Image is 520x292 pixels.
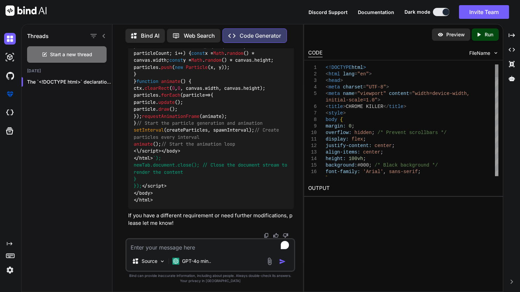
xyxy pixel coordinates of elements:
[329,78,340,83] span: head
[346,104,383,109] span: CHROME KILLER
[264,233,269,238] img: copy
[161,78,180,84] span: animate
[389,104,403,109] span: title
[308,71,317,77] div: 2
[363,156,366,161] span: ;
[326,123,346,129] span: margin:
[169,57,183,63] span: const
[139,190,150,196] span: body
[308,117,317,123] div: 8
[349,156,363,161] span: 100vh
[446,31,465,38] p: Preview
[326,71,328,77] span: <
[308,123,317,130] div: 9
[308,143,317,149] div: 12
[358,9,394,16] button: Documentation
[369,71,372,77] span: >
[145,85,169,91] span: clearRect
[308,77,317,84] div: 3
[308,110,317,117] div: 7
[418,169,421,174] span: ;
[161,43,202,49] span: createParticles
[182,258,211,265] p: GPT-4o min..
[389,91,409,96] span: content
[485,31,493,38] p: Run
[383,169,386,174] span: ,
[4,70,16,82] img: githubDark
[352,123,354,129] span: ;
[4,264,16,276] img: settings
[409,91,412,96] span: =
[308,64,317,71] div: 1
[139,197,150,203] span: html
[142,113,199,119] span: requestAnimationFrame
[153,57,167,63] span: width
[161,92,180,98] span: forEach
[326,175,328,181] span: }
[183,92,210,98] span: =>
[283,233,288,238] img: dislike
[343,91,355,96] span: name
[241,43,243,49] span: 0
[343,110,346,116] span: >
[4,33,16,45] img: darkChat
[136,120,263,126] span: // Start the particle generation and animation
[227,50,243,56] span: random
[352,65,363,70] span: html
[184,32,215,40] p: Web Search
[5,5,47,16] img: Bind AI
[266,257,274,265] img: attachment
[134,127,164,133] span: setInterval
[205,85,219,91] span: width
[134,197,153,203] span: </ >
[326,156,346,161] span: height:
[389,169,418,174] span: sans-serif
[172,258,179,265] img: GPT-4o mini
[326,78,328,83] span: <
[326,65,352,70] span: <!DOCTYPE
[326,136,349,142] span: display:
[326,162,357,168] span: background:
[437,32,444,38] img: preview
[136,78,158,84] span: function
[329,110,343,116] span: style
[304,180,503,196] h2: OUTPUT
[358,9,394,15] span: Documentation
[343,104,346,109] span: >
[363,84,366,90] span: =
[343,84,363,90] span: charset
[213,50,224,56] span: Math
[352,136,363,142] span: flex
[205,57,221,63] span: random
[172,85,175,91] span: 0
[354,130,372,135] span: hidden
[308,149,317,156] div: 13
[366,84,386,90] span: "UTF-8"
[136,43,158,49] span: function
[329,104,343,109] span: title
[404,9,430,15] span: Dark mode
[403,104,406,109] span: >
[273,233,279,238] img: like
[340,78,343,83] span: >
[308,104,317,110] div: 6
[213,43,221,49] span: for
[326,169,360,174] span: font-family:
[4,107,16,119] img: cloudideIcon
[4,88,16,100] img: premium
[27,32,49,40] h1: Threads
[134,148,161,154] span: <\/script>
[308,156,317,162] div: 14
[308,130,317,136] div: 10
[383,104,389,109] span: </
[372,130,375,135] span: ;
[142,183,167,189] span: </ >
[358,162,369,168] span: #000
[412,91,470,96] span: "width=device-width,
[375,162,438,168] span: /* Black background */
[493,50,499,56] img: chevron down
[358,91,386,96] span: "viewport"
[308,84,317,90] div: 4
[308,169,317,175] div: 16
[369,162,372,168] span: ;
